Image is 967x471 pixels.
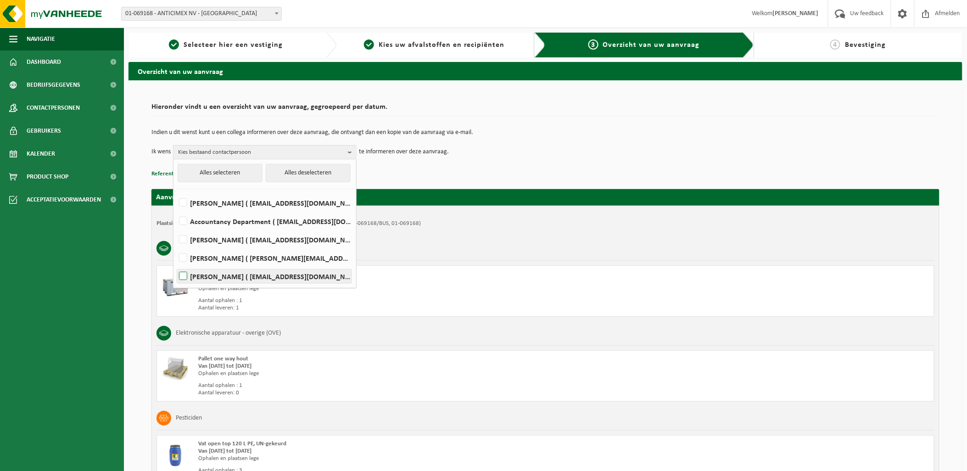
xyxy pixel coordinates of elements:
span: Kies uw afvalstoffen en recipiënten [379,41,505,49]
img: PB-LB-0680-HPE-GY-01.png [162,270,189,298]
button: Alles selecteren [178,164,263,182]
span: Bedrijfsgegevens [27,73,80,96]
strong: Van [DATE] tot [DATE] [198,363,252,369]
span: 2 [364,39,374,50]
button: Kies bestaand contactpersoon [173,145,357,159]
label: [PERSON_NAME] ( [EMAIL_ADDRESS][DOMAIN_NAME] ) [177,196,352,210]
strong: [PERSON_NAME] [773,10,819,17]
span: Kies bestaand contactpersoon [178,146,344,159]
span: Pallet one way hout [198,356,248,362]
label: [PERSON_NAME] ( [EMAIL_ADDRESS][DOMAIN_NAME] ) [177,233,352,247]
span: 01-069168 - ANTICIMEX NV - ROESELARE [122,7,281,20]
h2: Overzicht van uw aanvraag [129,62,962,80]
span: Selecteer hier een vestiging [184,41,283,49]
p: te informeren over deze aanvraag. [359,145,449,159]
strong: Aanvraag voor [DATE] [156,194,225,201]
span: 1 [169,39,179,50]
span: Gebruikers [27,119,61,142]
span: Dashboard [27,50,61,73]
h3: Pesticiden [176,411,202,426]
div: Aantal leveren: 0 [198,389,582,397]
div: Ophalen en plaatsen lege [198,285,582,292]
span: Vat open top 120 L PE, UN-gekeurd [198,441,286,447]
span: Product Shop [27,165,68,188]
a: 2Kies uw afvalstoffen en recipiënten [341,39,527,50]
strong: Van [DATE] tot [DATE] [198,448,252,454]
label: Accountancy Department ( [EMAIL_ADDRESS][DOMAIN_NAME] ) [177,214,352,228]
button: Referentie toevoegen (opt.) [151,168,222,180]
span: Acceptatievoorwaarden [27,188,101,211]
span: 01-069168 - ANTICIMEX NV - ROESELARE [121,7,282,21]
img: LP-PA-00000-WDN-11.png [162,355,189,383]
label: [PERSON_NAME] ( [PERSON_NAME][EMAIL_ADDRESS][DOMAIN_NAME] ) [177,251,352,265]
span: Navigatie [27,28,55,50]
div: Ophalen en plaatsen lege [198,370,582,377]
div: Aantal ophalen : 1 [198,382,582,389]
div: Aantal ophalen : 1 [198,297,582,304]
span: Bevestiging [845,41,886,49]
div: Aantal leveren: 1 [198,304,582,312]
img: PB-OT-0120-HPE-00-02.png [162,440,189,468]
span: Kalender [27,142,55,165]
label: [PERSON_NAME] ( [EMAIL_ADDRESS][DOMAIN_NAME] ) [177,269,352,283]
h3: Elektronische apparatuur - overige (OVE) [176,326,281,341]
p: Indien u dit wenst kunt u een collega informeren over deze aanvraag, die ontvangt dan een kopie v... [151,129,939,136]
span: 3 [588,39,598,50]
span: 4 [830,39,840,50]
h2: Hieronder vindt u een overzicht van uw aanvraag, gegroepeerd per datum. [151,103,939,116]
p: Ik wens [151,145,171,159]
strong: Plaatsingsadres: [157,220,196,226]
span: Contactpersonen [27,96,80,119]
span: Overzicht van uw aanvraag [603,41,700,49]
button: Alles deselecteren [266,164,351,182]
div: Ophalen en plaatsen lege [198,455,582,462]
a: 1Selecteer hier een vestiging [133,39,319,50]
